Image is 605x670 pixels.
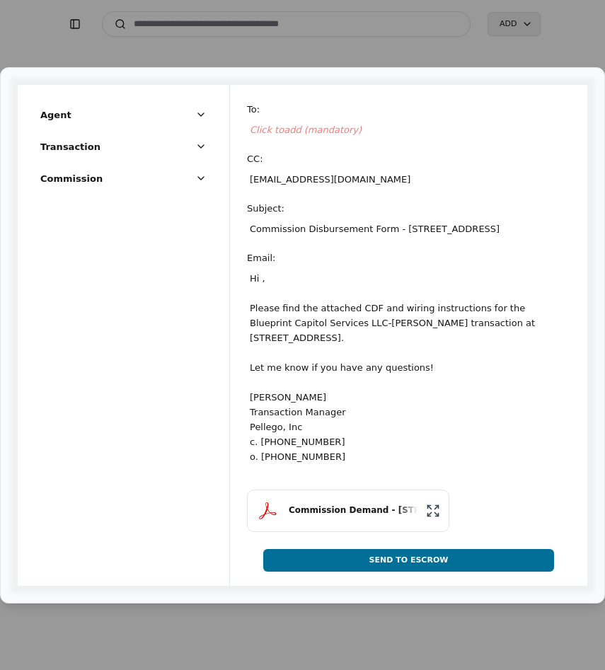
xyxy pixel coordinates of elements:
button: Commission [40,171,207,197]
span: Click to add (mandatory) [250,125,362,135]
button: Send To Escrow [263,549,554,572]
div: [EMAIL_ADDRESS][DOMAIN_NAME] [247,169,570,190]
span: Commission [40,171,103,186]
button: Agent [40,108,207,134]
div: Commission Disbursement Form - [STREET_ADDRESS] [247,219,570,239]
div: Hi , Please find the attached CDF and wiring instructions for the Blueprint Capitol Services LLC-... [247,268,570,467]
div: CC : [247,151,570,166]
div: To : [247,102,570,117]
div: Commission Demand - [STREET_ADDRESS] [289,504,417,517]
span: Agent [40,108,71,122]
button: Transaction [40,139,207,166]
span: Transaction [40,139,100,154]
button: Commission Demand - [STREET_ADDRESS] [247,490,449,532]
div: Email : [247,250,570,265]
div: Subject : [247,201,570,216]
